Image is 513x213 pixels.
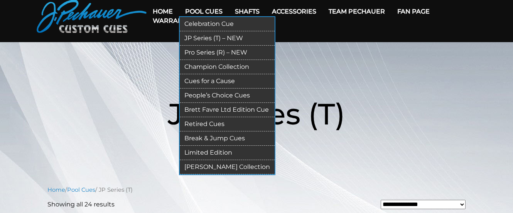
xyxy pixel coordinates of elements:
a: Team Pechauer [322,2,391,21]
a: Limited Edition [180,146,275,160]
a: Celebration Cue [180,17,275,31]
select: Shop order [381,200,466,209]
a: Home [147,2,179,21]
a: Pool Cues [179,2,229,21]
span: JP Series (T) [168,96,345,132]
a: Retired Cues [180,117,275,131]
p: Showing all 24 results [47,200,115,209]
nav: Breadcrumb [47,186,466,194]
a: Fan Page [391,2,436,21]
a: Pro Series (R) – NEW [180,46,275,60]
a: Shafts [229,2,266,21]
a: People’s Choice Cues [180,89,275,103]
a: Brett Favre Ltd Edition Cue [180,103,275,117]
a: JP Series (T) – NEW [180,31,275,46]
a: Cues for a Cause [180,74,275,89]
a: Champion Collection [180,60,275,74]
a: [PERSON_NAME] Collection [180,160,275,174]
a: Accessories [266,2,322,21]
a: Home [47,186,65,193]
a: Cart [196,11,226,31]
a: Break & Jump Cues [180,131,275,146]
a: Pool Cues [67,186,95,193]
a: Warranty [147,11,196,31]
